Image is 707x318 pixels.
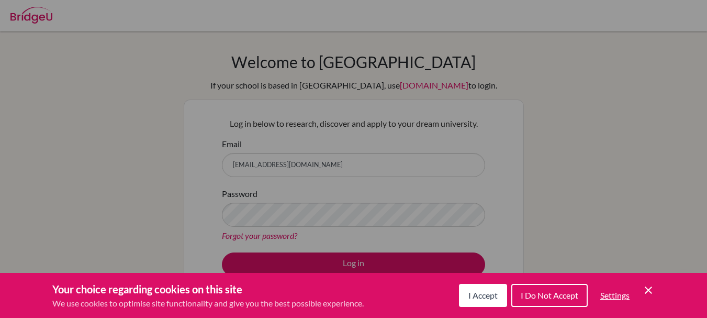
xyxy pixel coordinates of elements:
[600,290,630,300] span: Settings
[52,297,364,310] p: We use cookies to optimise site functionality and give you the best possible experience.
[642,284,655,297] button: Save and close
[521,290,578,300] span: I Do Not Accept
[468,290,498,300] span: I Accept
[592,285,638,306] button: Settings
[511,284,588,307] button: I Do Not Accept
[459,284,507,307] button: I Accept
[52,281,364,297] h3: Your choice regarding cookies on this site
